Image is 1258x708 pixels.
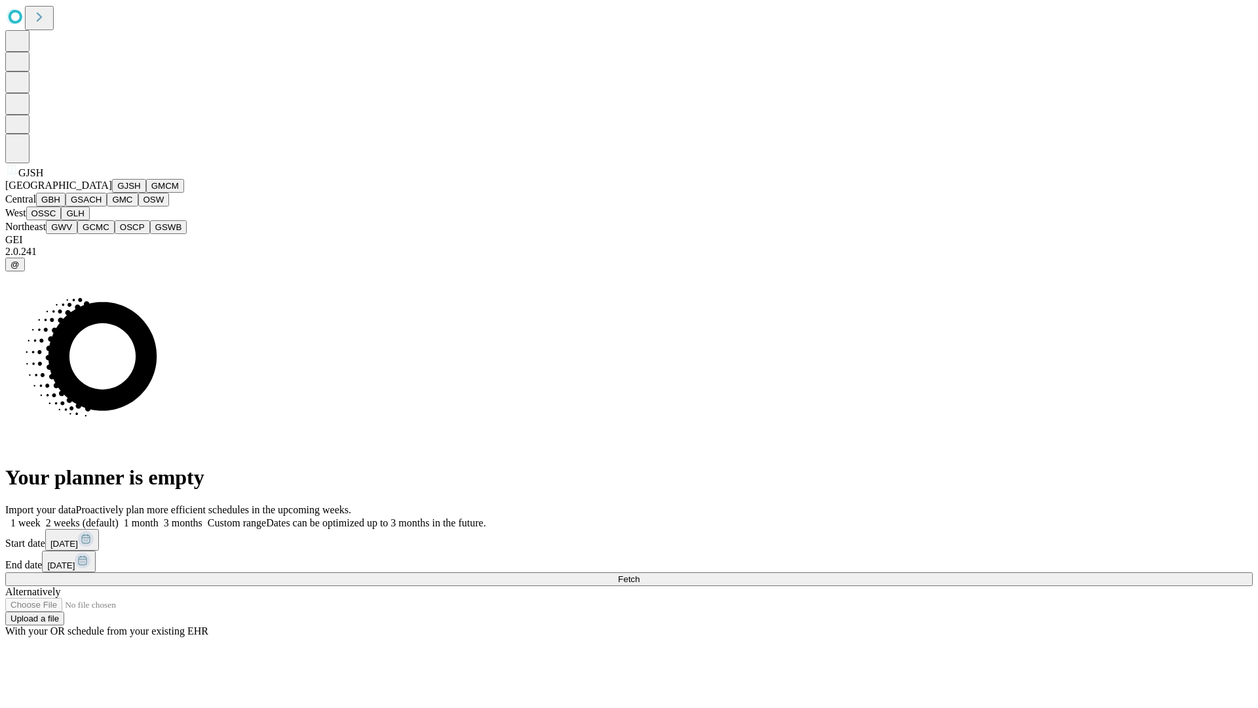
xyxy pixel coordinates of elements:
[77,220,115,234] button: GCMC
[50,539,78,549] span: [DATE]
[5,465,1253,490] h1: Your planner is empty
[5,258,25,271] button: @
[66,193,107,206] button: GSACH
[5,551,1253,572] div: End date
[107,193,138,206] button: GMC
[5,625,208,637] span: With your OR schedule from your existing EHR
[112,179,146,193] button: GJSH
[36,193,66,206] button: GBH
[5,234,1253,246] div: GEI
[46,517,119,528] span: 2 weeks (default)
[5,246,1253,258] div: 2.0.241
[115,220,150,234] button: OSCP
[266,517,486,528] span: Dates can be optimized up to 3 months in the future.
[164,517,202,528] span: 3 months
[5,586,60,597] span: Alternatively
[5,612,64,625] button: Upload a file
[10,260,20,269] span: @
[5,193,36,205] span: Central
[18,167,43,178] span: GJSH
[5,207,26,218] span: West
[5,572,1253,586] button: Fetch
[10,517,41,528] span: 1 week
[5,180,112,191] span: [GEOGRAPHIC_DATA]
[76,504,351,515] span: Proactively plan more efficient schedules in the upcoming weeks.
[208,517,266,528] span: Custom range
[5,504,76,515] span: Import your data
[47,560,75,570] span: [DATE]
[5,529,1253,551] div: Start date
[5,221,46,232] span: Northeast
[26,206,62,220] button: OSSC
[42,551,96,572] button: [DATE]
[46,220,77,234] button: GWV
[124,517,159,528] span: 1 month
[61,206,89,220] button: GLH
[618,574,639,584] span: Fetch
[138,193,170,206] button: OSW
[150,220,187,234] button: GSWB
[45,529,99,551] button: [DATE]
[146,179,184,193] button: GMCM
